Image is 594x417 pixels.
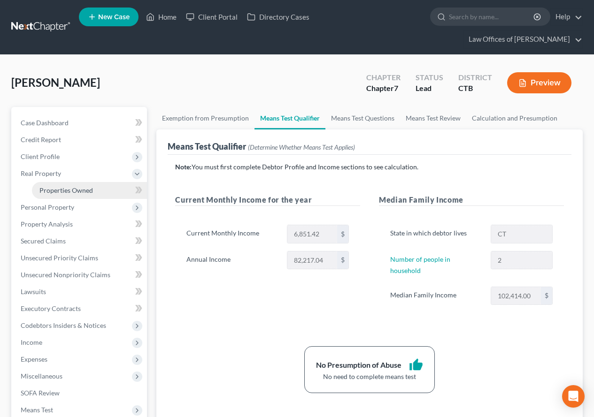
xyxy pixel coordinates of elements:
[21,136,61,144] span: Credit Report
[13,283,147,300] a: Lawsuits
[182,251,282,270] label: Annual Income
[21,152,60,160] span: Client Profile
[458,72,492,83] div: District
[21,406,53,414] span: Means Test
[541,287,552,305] div: $
[287,251,337,269] input: 0.00
[316,360,401,371] div: No Presumption of Abuse
[337,225,348,243] div: $
[13,385,147,402] a: SOFA Review
[386,287,486,305] label: Median Family Income
[491,225,552,243] input: State
[13,131,147,148] a: Credit Report
[141,8,181,25] a: Home
[464,31,582,48] a: Law Offices of [PERSON_NAME]
[466,107,563,129] a: Calculation and Presumption
[416,72,443,83] div: Status
[168,141,355,152] div: Means Test Qualifier
[21,288,46,296] span: Lawsuits
[287,225,337,243] input: 0.00
[181,8,242,25] a: Client Portal
[386,225,486,243] label: State in which debtor lives
[394,83,398,92] span: 7
[255,107,325,129] a: Means Test Qualifier
[562,385,585,408] div: Open Intercom Messenger
[175,162,564,172] p: You must first complete Debtor Profile and Income sections to see calculation.
[416,83,443,94] div: Lead
[21,271,110,279] span: Unsecured Nonpriority Claims
[248,143,355,151] span: (Determine Whether Means Test Applies)
[390,255,450,274] a: Number of people in household
[21,338,42,346] span: Income
[21,389,60,397] span: SOFA Review
[32,182,147,199] a: Properties Owned
[21,254,98,262] span: Unsecured Priority Claims
[379,194,564,206] h5: Median Family Income
[21,119,69,127] span: Case Dashboard
[21,237,66,245] span: Secured Claims
[175,163,192,171] strong: Note:
[400,107,466,129] a: Means Test Review
[156,107,255,129] a: Exemption from Presumption
[316,372,423,381] div: No need to complete means test
[175,194,360,206] h5: Current Monthly Income for the year
[491,287,541,305] input: 0.00
[21,220,73,228] span: Property Analysis
[13,216,147,233] a: Property Analysis
[11,76,100,89] span: [PERSON_NAME]
[13,114,147,131] a: Case Dashboard
[182,225,282,243] label: Current Monthly Income
[39,186,93,194] span: Properties Owned
[21,321,106,329] span: Codebtors Insiders & Notices
[366,72,401,83] div: Chapter
[21,304,81,312] span: Executory Contracts
[337,251,348,269] div: $
[242,8,314,25] a: Directory Cases
[491,251,552,269] input: --
[409,358,423,372] i: thumb_up
[507,72,571,93] button: Preview
[551,8,582,25] a: Help
[21,169,61,177] span: Real Property
[21,355,47,363] span: Expenses
[98,14,130,21] span: New Case
[21,372,62,380] span: Miscellaneous
[458,83,492,94] div: CTB
[13,300,147,317] a: Executory Contracts
[21,203,74,211] span: Personal Property
[325,107,400,129] a: Means Test Questions
[13,250,147,266] a: Unsecured Priority Claims
[366,83,401,94] div: Chapter
[13,266,147,283] a: Unsecured Nonpriority Claims
[13,233,147,250] a: Secured Claims
[449,8,535,25] input: Search by name...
